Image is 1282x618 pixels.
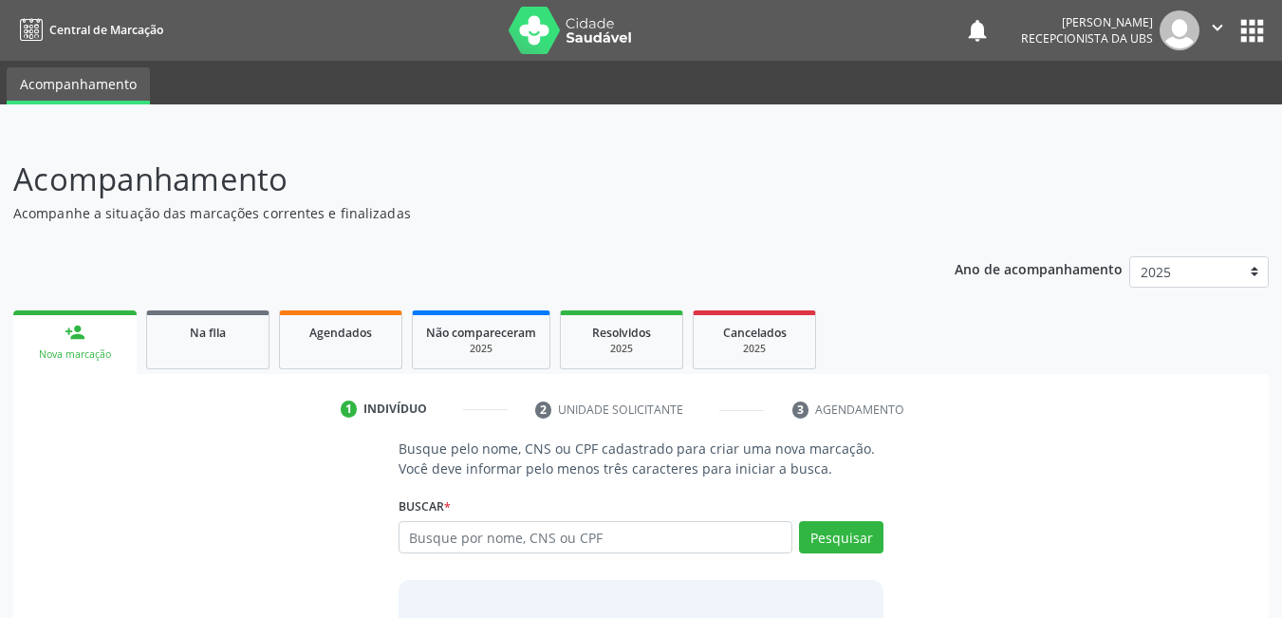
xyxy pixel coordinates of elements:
div: 2025 [707,342,802,356]
p: Acompanhamento [13,156,892,203]
div: Nova marcação [27,347,123,362]
p: Ano de acompanhamento [955,256,1123,280]
button:  [1199,10,1236,50]
label: Buscar [399,492,451,521]
span: Agendados [309,325,372,341]
div: 2025 [574,342,669,356]
div: 1 [341,401,358,418]
i:  [1207,17,1228,38]
input: Busque por nome, CNS ou CPF [399,521,793,553]
p: Busque pelo nome, CNS ou CPF cadastrado para criar uma nova marcação. Você deve informar pelo men... [399,439,884,478]
span: Cancelados [723,325,787,341]
a: Acompanhamento [7,67,150,104]
a: Central de Marcação [13,14,163,46]
button: Pesquisar [799,521,883,553]
button: notifications [964,17,991,44]
span: Na fila [190,325,226,341]
div: person_add [65,322,85,343]
p: Acompanhe a situação das marcações correntes e finalizadas [13,203,892,223]
span: Central de Marcação [49,22,163,38]
div: 2025 [426,342,536,356]
span: Recepcionista da UBS [1021,30,1153,47]
button: apps [1236,14,1269,47]
span: Resolvidos [592,325,651,341]
div: Indivíduo [363,401,427,418]
span: Não compareceram [426,325,536,341]
div: [PERSON_NAME] [1021,14,1153,30]
img: img [1160,10,1199,50]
